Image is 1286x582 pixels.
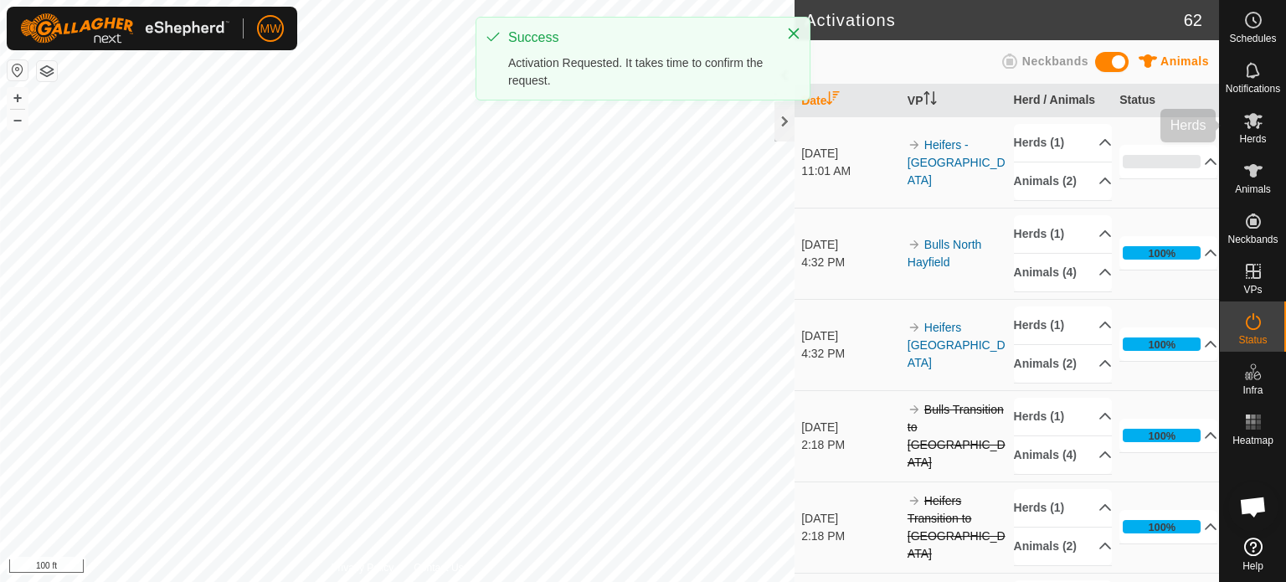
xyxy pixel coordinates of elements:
[801,436,899,454] div: 2:18 PM
[1226,84,1280,94] span: Notifications
[1007,85,1114,117] th: Herd / Animals
[1014,254,1112,291] p-accordion-header: Animals (4)
[908,403,921,416] img: arrow
[801,236,899,254] div: [DATE]
[1113,85,1219,117] th: Status
[1148,519,1175,535] div: 100%
[801,327,899,345] div: [DATE]
[1148,245,1175,261] div: 100%
[20,13,229,44] img: Gallagher Logo
[1148,337,1175,353] div: 100%
[1014,489,1112,527] p-accordion-header: Herds (1)
[1119,419,1217,452] p-accordion-header: 100%
[1022,54,1088,68] span: Neckbands
[260,20,281,38] span: MW
[908,138,921,152] img: arrow
[1014,124,1112,162] p-accordion-header: Herds (1)
[332,560,394,575] a: Privacy Policy
[782,22,805,45] button: Close
[8,110,28,130] button: –
[1148,428,1175,444] div: 100%
[908,494,1006,560] s: Heifers Transition to [GEOGRAPHIC_DATA]
[1014,528,1112,565] p-accordion-header: Animals (2)
[908,494,921,507] img: arrow
[1184,8,1202,33] span: 62
[1123,520,1201,533] div: 100%
[1014,436,1112,474] p-accordion-header: Animals (4)
[1123,337,1201,351] div: 100%
[1014,345,1112,383] p-accordion-header: Animals (2)
[826,94,840,107] p-sorticon: Activate to sort
[908,403,1006,469] s: Bulls Transition to [GEOGRAPHIC_DATA]
[37,61,57,81] button: Map Layers
[1243,285,1262,295] span: VPs
[801,510,899,528] div: [DATE]
[1160,54,1209,68] span: Animals
[1238,335,1267,345] span: Status
[801,162,899,180] div: 11:01 AM
[1228,482,1278,532] div: Open chat
[1119,236,1217,270] p-accordion-header: 100%
[1227,234,1278,245] span: Neckbands
[1232,435,1273,446] span: Heatmap
[901,85,1007,117] th: VP
[1119,510,1217,543] p-accordion-header: 100%
[1014,162,1112,200] p-accordion-header: Animals (2)
[801,419,899,436] div: [DATE]
[1014,306,1112,344] p-accordion-header: Herds (1)
[1123,246,1201,260] div: 100%
[508,54,769,90] div: Activation Requested. It takes time to confirm the request.
[1242,385,1263,395] span: Infra
[908,321,1006,369] a: Heifers [GEOGRAPHIC_DATA]
[1119,327,1217,361] p-accordion-header: 100%
[1119,145,1217,178] p-accordion-header: 0%
[1123,429,1201,442] div: 100%
[1229,33,1276,44] span: Schedules
[801,254,899,271] div: 4:32 PM
[508,28,769,48] div: Success
[1235,184,1271,194] span: Animals
[908,238,921,251] img: arrow
[801,528,899,545] div: 2:18 PM
[8,88,28,108] button: +
[1220,531,1286,578] a: Help
[923,94,937,107] p-sorticon: Activate to sort
[1239,134,1266,144] span: Herds
[1123,155,1201,168] div: 0%
[805,10,1184,30] h2: Activations
[908,238,981,269] a: Bulls North Hayfield
[908,138,1006,187] a: Heifers - [GEOGRAPHIC_DATA]
[1014,215,1112,253] p-accordion-header: Herds (1)
[1014,398,1112,435] p-accordion-header: Herds (1)
[801,345,899,363] div: 4:32 PM
[795,85,901,117] th: Date
[908,321,921,334] img: arrow
[801,145,899,162] div: [DATE]
[8,60,28,80] button: Reset Map
[1242,561,1263,571] span: Help
[414,560,463,575] a: Contact Us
